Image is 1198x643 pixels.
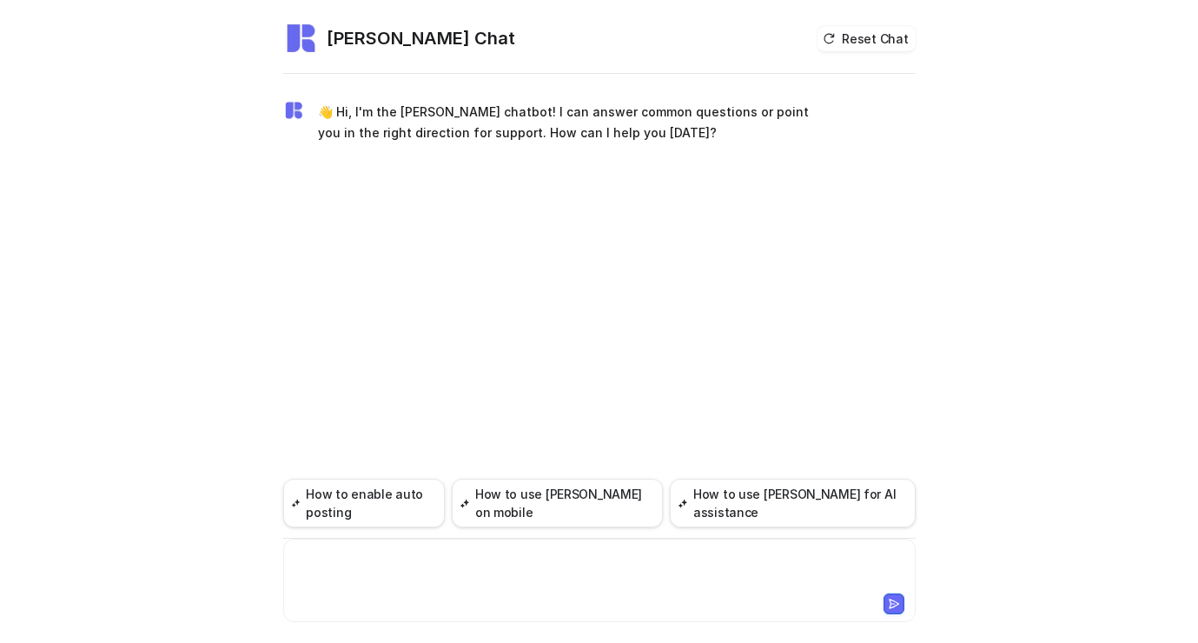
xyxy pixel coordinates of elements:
[670,479,915,527] button: How to use [PERSON_NAME] for AI assistance
[452,479,663,527] button: How to use [PERSON_NAME] on mobile
[327,26,515,50] h2: [PERSON_NAME] Chat
[283,100,304,121] img: Widget
[283,479,446,527] button: How to enable auto posting
[817,26,915,51] button: Reset Chat
[318,102,826,143] p: 👋 Hi, I'm the [PERSON_NAME] chatbot! I can answer common questions or point you in the right dire...
[283,21,318,56] img: Widget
